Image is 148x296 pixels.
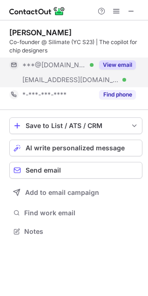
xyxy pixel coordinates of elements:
button: Send email [9,162,142,179]
button: Notes [9,225,142,238]
span: Notes [24,227,139,236]
span: Find work email [24,209,139,217]
span: Add to email campaign [25,189,99,196]
button: AI write personalized message [9,140,142,156]
div: Save to List / ATS / CRM [26,122,126,129]
button: Reveal Button [99,60,136,70]
span: Send email [26,167,61,174]
button: Reveal Button [99,90,136,99]
button: save-profile-one-click [9,117,142,134]
span: ***@[DOMAIN_NAME] [22,61,87,69]
span: [EMAIL_ADDRESS][DOMAIN_NAME] [22,76,119,84]
div: Co-founder @ Silimate (YC S23) | The copilot for chip designers [9,38,142,55]
button: Find work email [9,206,142,219]
span: AI write personalized message [26,144,125,152]
button: Add to email campaign [9,184,142,201]
div: [PERSON_NAME] [9,28,72,37]
img: ContactOut v5.3.10 [9,6,65,17]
